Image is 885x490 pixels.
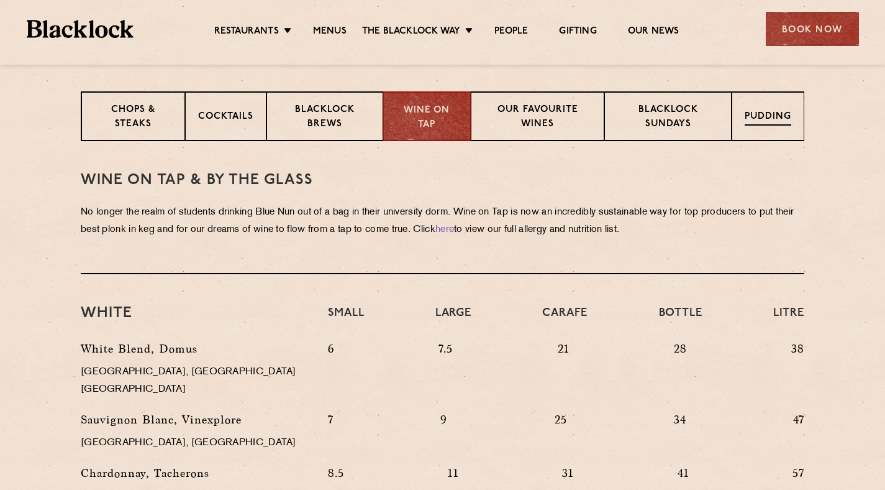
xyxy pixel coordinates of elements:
[674,340,687,405] p: 28
[435,225,454,234] a: here
[81,340,309,358] p: White Blend, Domus
[328,411,334,458] p: 7
[674,411,686,458] p: 34
[542,305,588,334] h4: Carafe
[81,465,309,482] p: Chardonnay, Tacherons
[27,20,134,38] img: BL_Textured_Logo-footer-cropped.svg
[793,411,804,458] p: 47
[313,25,347,39] a: Menus
[81,435,309,452] p: [GEOGRAPHIC_DATA], [GEOGRAPHIC_DATA]
[396,104,457,132] p: Wine on Tap
[766,12,859,46] div: Book Now
[81,204,804,239] p: No longer the realm of students drinking Blue Nun out of a bag in their university dorm. Wine on ...
[438,340,453,405] p: 7.5
[198,110,253,126] p: Cocktails
[435,305,471,334] h4: Large
[362,25,460,39] a: The Blacklock Way
[328,340,334,405] p: 6
[659,305,702,334] h4: Bottle
[484,103,592,132] p: Our favourite wines
[81,364,309,399] p: [GEOGRAPHIC_DATA], [GEOGRAPHIC_DATA] [GEOGRAPHIC_DATA]
[617,103,719,132] p: Blacklock Sundays
[440,411,447,458] p: 9
[328,305,364,334] h4: Small
[773,305,804,334] h4: Litre
[628,25,679,39] a: Our News
[81,411,309,428] p: Sauvignon Blanc, Vinexplore
[81,305,309,321] h3: White
[81,172,804,188] h3: WINE on tap & by the glass
[791,340,804,405] p: 38
[494,25,528,39] a: People
[558,340,570,405] p: 21
[214,25,279,39] a: Restaurants
[279,103,370,132] p: Blacklock Brews
[745,110,791,126] p: Pudding
[94,103,172,132] p: Chops & Steaks
[559,25,596,39] a: Gifting
[555,411,567,458] p: 25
